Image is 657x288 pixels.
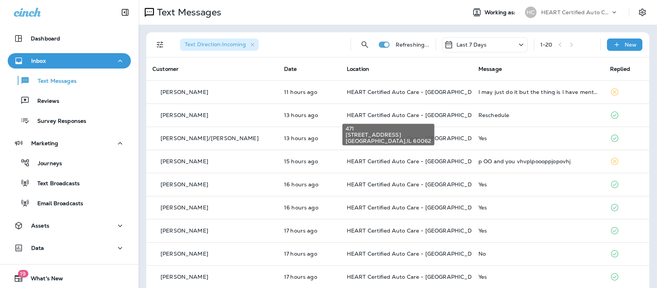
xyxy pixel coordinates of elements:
[160,181,208,188] p: [PERSON_NAME]
[31,223,49,229] p: Assets
[396,42,430,48] p: Refreshing...
[540,42,553,48] div: 1 - 20
[284,181,334,188] p: Aug 20, 2025 11:52 AM
[456,42,487,48] p: Last 7 Days
[346,138,431,144] span: [GEOGRAPHIC_DATA] , IL 60062
[625,42,637,48] p: New
[478,158,598,164] div: p OO and you vhvplpoooppjopovhj
[478,65,502,72] span: Message
[160,135,259,141] p: [PERSON_NAME]/[PERSON_NAME]
[347,204,485,211] span: HEART Certified Auto Care - [GEOGRAPHIC_DATA]
[347,158,485,165] span: HEART Certified Auto Care - [GEOGRAPHIC_DATA]
[160,89,208,95] p: [PERSON_NAME]
[30,98,59,105] p: Reviews
[8,271,131,286] button: 19What's New
[347,227,485,234] span: HEART Certified Auto Care - [GEOGRAPHIC_DATA]
[30,78,77,85] p: Text Messages
[478,251,598,257] div: No
[284,228,334,234] p: Aug 20, 2025 10:57 AM
[284,158,334,164] p: Aug 20, 2025 01:15 PM
[478,89,598,95] div: I may just do it but the thing is I have mentioned this at least three times prior when black mar...
[346,126,431,132] span: 471
[284,135,334,141] p: Aug 20, 2025 02:50 PM
[347,250,485,257] span: HEART Certified Auto Care - [GEOGRAPHIC_DATA]
[347,65,369,72] span: Location
[160,112,208,118] p: [PERSON_NAME]
[180,39,259,51] div: Text Direction:Incoming
[346,132,431,138] span: [STREET_ADDRESS]
[8,112,131,129] button: Survey Responses
[185,41,246,48] span: Text Direction : Incoming
[485,9,517,16] span: Working as:
[8,72,131,89] button: Text Messages
[478,274,598,280] div: Yes
[160,204,208,211] p: [PERSON_NAME]
[152,37,168,52] button: Filters
[8,218,131,233] button: Assets
[478,112,598,118] div: Reschedule
[541,9,610,15] p: HEART Certified Auto Care
[357,37,373,52] button: Search Messages
[114,5,136,20] button: Collapse Sidebar
[478,204,598,211] div: Yes
[8,155,131,171] button: Journeys
[284,112,334,118] p: Aug 20, 2025 03:17 PM
[525,7,537,18] div: HC
[284,274,334,280] p: Aug 20, 2025 10:49 AM
[8,31,131,46] button: Dashboard
[23,275,63,285] span: What's New
[152,65,179,72] span: Customer
[30,118,86,125] p: Survey Responses
[160,158,208,164] p: [PERSON_NAME]
[478,135,598,141] div: Yes
[347,273,485,280] span: HEART Certified Auto Care - [GEOGRAPHIC_DATA]
[154,7,221,18] p: Text Messages
[31,245,44,251] p: Data
[31,35,60,42] p: Dashboard
[160,228,208,234] p: [PERSON_NAME]
[8,240,131,256] button: Data
[160,251,208,257] p: [PERSON_NAME]
[284,65,297,72] span: Date
[635,5,649,19] button: Settings
[8,92,131,109] button: Reviews
[30,160,62,167] p: Journeys
[30,180,80,188] p: Text Broadcasts
[478,228,598,234] div: Yes
[31,140,58,146] p: Marketing
[8,195,131,211] button: Email Broadcasts
[347,89,485,95] span: HEART Certified Auto Care - [GEOGRAPHIC_DATA]
[284,251,334,257] p: Aug 20, 2025 10:56 AM
[8,53,131,69] button: Inbox
[347,181,485,188] span: HEART Certified Auto Care - [GEOGRAPHIC_DATA]
[8,136,131,151] button: Marketing
[8,175,131,191] button: Text Broadcasts
[284,204,334,211] p: Aug 20, 2025 11:47 AM
[18,270,28,278] span: 19
[160,274,208,280] p: [PERSON_NAME]
[30,200,83,208] p: Email Broadcasts
[284,89,334,95] p: Aug 20, 2025 05:08 PM
[31,58,46,64] p: Inbox
[347,112,485,119] span: HEART Certified Auto Care - [GEOGRAPHIC_DATA]
[478,181,598,188] div: Yes
[610,65,630,72] span: Replied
